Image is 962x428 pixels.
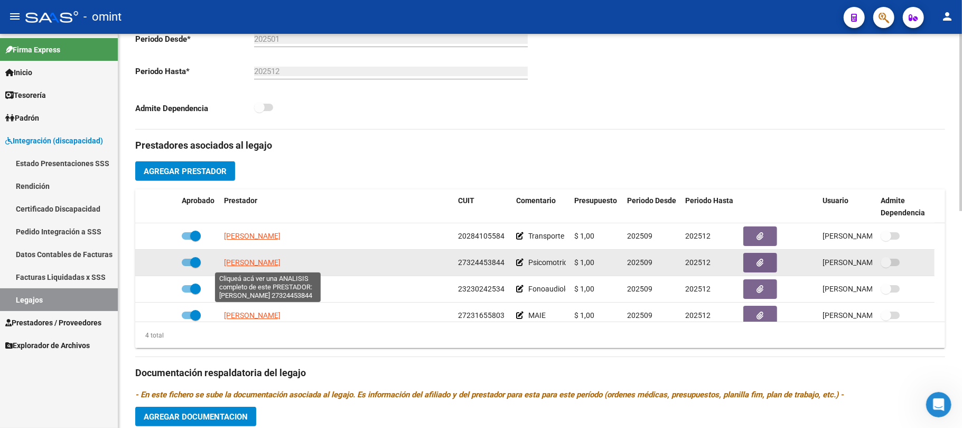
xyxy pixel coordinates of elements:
[574,258,594,267] span: $ 1,00
[818,189,876,224] datatable-header-cell: Usuario
[926,392,951,417] iframe: Intercom live chat
[458,196,474,205] span: CUIT
[823,258,905,267] span: [PERSON_NAME] [DATE]
[574,232,594,240] span: $ 1,00
[627,311,652,320] span: 202509
[512,189,570,224] datatable-header-cell: Comentario
[623,189,681,224] datatable-header-cell: Periodo Desde
[458,258,505,267] span: 27324453844
[528,232,720,240] span: Transporte Educativo 704 Km Transporte Terapias 424 Km
[144,412,248,422] span: Agregar Documentacion
[685,232,711,240] span: 202512
[627,258,652,267] span: 202509
[876,189,935,224] datatable-header-cell: Admite Dependencia
[685,196,733,205] span: Periodo Hasta
[823,196,848,205] span: Usuario
[627,232,652,240] span: 202509
[135,66,254,77] p: Periodo Hasta
[135,138,945,153] h3: Prestadores asociados al legajo
[941,10,954,23] mat-icon: person
[224,311,281,320] span: [PERSON_NAME]
[135,33,254,45] p: Periodo Desde
[8,10,21,23] mat-icon: menu
[135,366,945,380] h3: Documentación respaldatoria del legajo
[5,44,60,56] span: Firma Express
[823,311,905,320] span: [PERSON_NAME] [DATE]
[182,196,214,205] span: Aprobado
[135,103,254,114] p: Admite Dependencia
[224,232,281,240] span: [PERSON_NAME]
[458,232,505,240] span: 20284105584
[627,196,676,205] span: Periodo Desde
[224,196,257,205] span: Prestador
[574,285,594,293] span: $ 1,00
[5,317,101,329] span: Prestadores / Proveedores
[627,285,652,293] span: 202509
[5,135,103,147] span: Integración (discapacidad)
[823,232,905,240] span: [PERSON_NAME] [DATE]
[5,89,46,101] span: Tesorería
[454,189,512,224] datatable-header-cell: CUIT
[178,189,220,224] datatable-header-cell: Aprobado
[574,196,617,205] span: Presupuesto
[5,67,32,78] span: Inicio
[135,161,235,181] button: Agregar Prestador
[458,311,505,320] span: 27231655803
[5,112,39,124] span: Padrón
[144,167,227,176] span: Agregar Prestador
[823,285,905,293] span: [PERSON_NAME] [DATE]
[5,340,90,351] span: Explorador de Archivos
[685,285,711,293] span: 202512
[220,189,454,224] datatable-header-cell: Prestador
[685,258,711,267] span: 202512
[574,311,594,320] span: $ 1,00
[458,285,505,293] span: 23230242534
[135,330,164,341] div: 4 total
[881,196,925,217] span: Admite Dependencia
[224,285,313,293] span: COMELLI [PERSON_NAME]
[135,407,256,426] button: Agregar Documentacion
[224,258,281,267] span: [PERSON_NAME]
[685,311,711,320] span: 202512
[681,189,739,224] datatable-header-cell: Periodo Hasta
[570,189,623,224] datatable-header-cell: Presupuesto
[528,258,608,267] span: Psicomotricidad 8 x mes
[528,285,606,293] span: Fonoaudiología 8 x Mes
[528,311,546,320] span: MAIE
[135,390,844,399] i: - En este fichero se sube la documentación asociada al legajo. Es información del afiliado y del ...
[83,5,122,29] span: - omint
[516,196,556,205] span: Comentario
